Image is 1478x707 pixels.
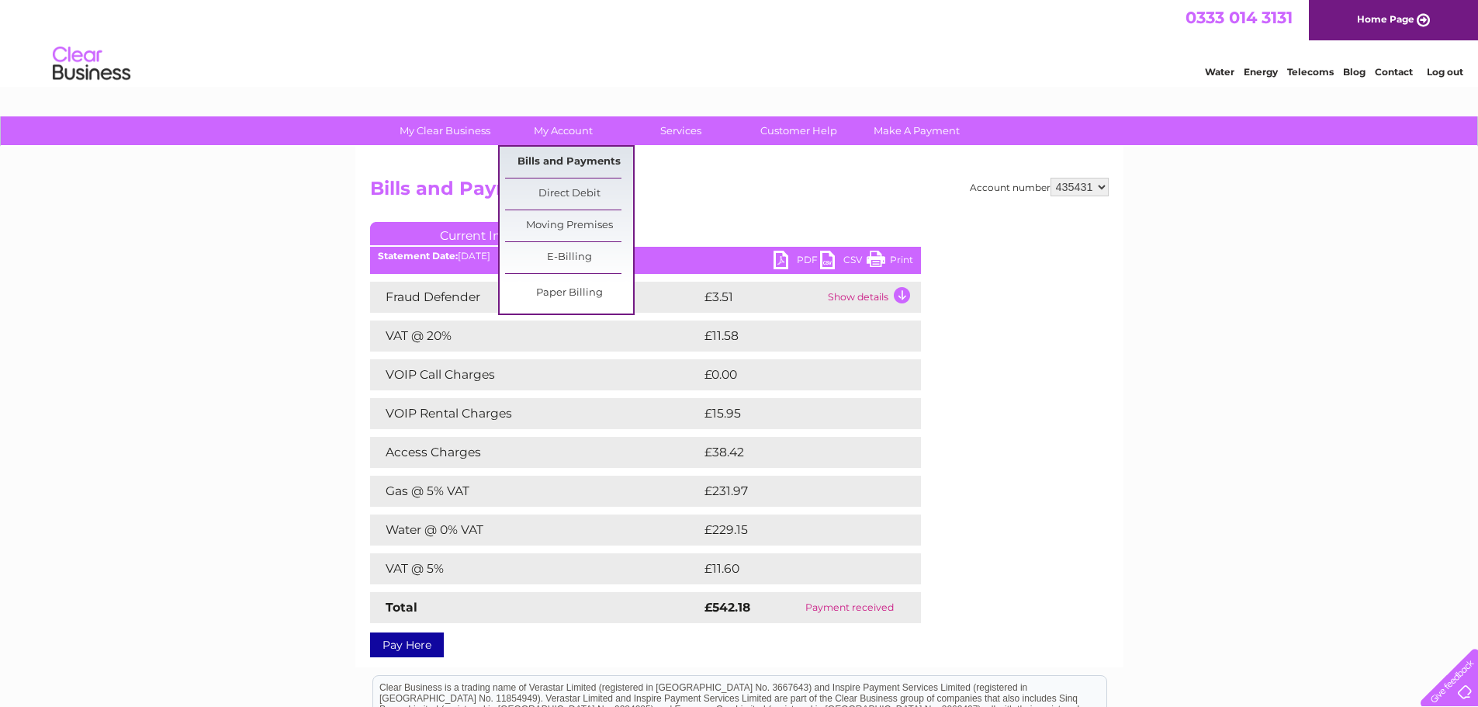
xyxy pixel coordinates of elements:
[701,359,885,390] td: £0.00
[505,178,633,210] a: Direct Debit
[370,282,701,313] td: Fraud Defender
[370,398,701,429] td: VOIP Rental Charges
[867,251,913,273] a: Print
[701,476,892,507] td: £231.97
[505,147,633,178] a: Bills and Payments
[701,398,888,429] td: £15.95
[701,437,890,468] td: £38.42
[617,116,745,145] a: Services
[735,116,863,145] a: Customer Help
[779,592,920,623] td: Payment received
[370,178,1109,207] h2: Bills and Payments
[774,251,820,273] a: PDF
[386,600,417,615] strong: Total
[701,321,887,352] td: £11.58
[853,116,981,145] a: Make A Payment
[370,437,701,468] td: Access Charges
[1343,66,1366,78] a: Blog
[1427,66,1463,78] a: Log out
[505,278,633,309] a: Paper Billing
[370,222,603,245] a: Current Invoice
[370,321,701,352] td: VAT @ 20%
[370,251,921,262] div: [DATE]
[499,116,627,145] a: My Account
[505,242,633,273] a: E-Billing
[370,632,444,657] a: Pay Here
[381,116,509,145] a: My Clear Business
[1375,66,1413,78] a: Contact
[701,282,824,313] td: £3.51
[52,40,131,88] img: logo.png
[820,251,867,273] a: CSV
[824,282,921,313] td: Show details
[701,553,887,584] td: £11.60
[1186,8,1293,27] a: 0333 014 3131
[970,178,1109,196] div: Account number
[505,210,633,241] a: Moving Premises
[370,515,701,546] td: Water @ 0% VAT
[1287,66,1334,78] a: Telecoms
[1244,66,1278,78] a: Energy
[373,9,1106,75] div: Clear Business is a trading name of Verastar Limited (registered in [GEOGRAPHIC_DATA] No. 3667643...
[1205,66,1234,78] a: Water
[370,476,701,507] td: Gas @ 5% VAT
[378,250,458,262] b: Statement Date:
[370,359,701,390] td: VOIP Call Charges
[370,553,701,584] td: VAT @ 5%
[704,600,750,615] strong: £542.18
[701,515,892,546] td: £229.15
